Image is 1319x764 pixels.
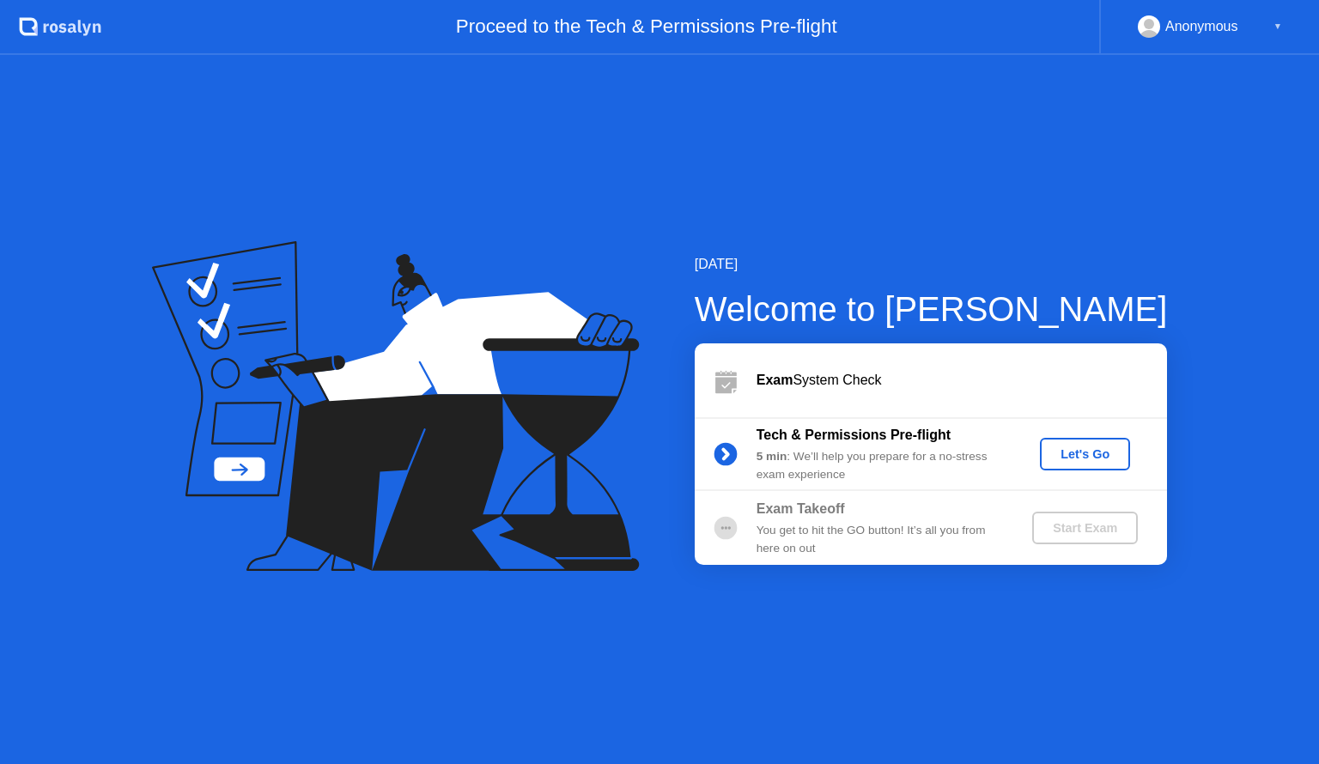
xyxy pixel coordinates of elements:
b: Tech & Permissions Pre-flight [757,427,951,442]
button: Start Exam [1032,512,1138,544]
div: You get to hit the GO button! It’s all you from here on out [757,522,1004,557]
b: Exam [757,373,793,387]
div: Start Exam [1039,521,1131,535]
div: ▼ [1273,15,1282,38]
b: Exam Takeoff [757,501,845,516]
b: 5 min [757,450,787,463]
div: Let's Go [1047,447,1123,461]
button: Let's Go [1040,438,1130,470]
div: : We’ll help you prepare for a no-stress exam experience [757,448,1004,483]
div: Anonymous [1165,15,1238,38]
div: System Check [757,370,1167,391]
div: [DATE] [695,254,1168,275]
div: Welcome to [PERSON_NAME] [695,283,1168,335]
